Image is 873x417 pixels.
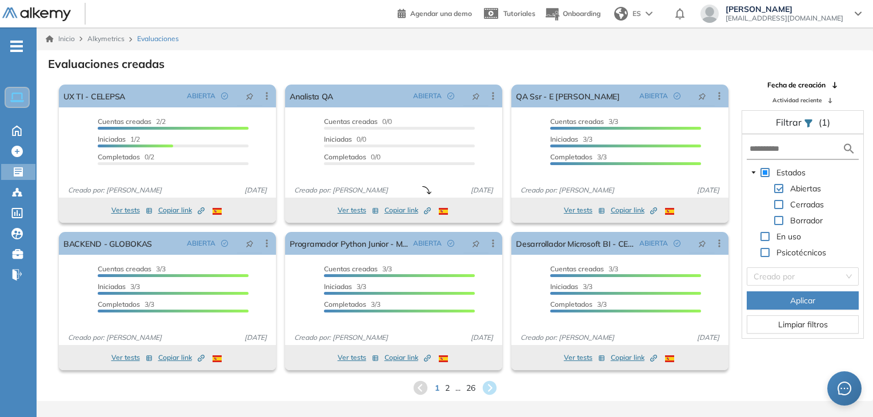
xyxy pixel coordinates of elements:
a: UX TI - CELEPSA [63,85,125,107]
span: [DATE] [692,185,724,195]
button: Copiar link [385,203,431,217]
span: [DATE] [692,332,724,343]
button: Ver tests [338,351,379,364]
span: Abiertas [790,183,821,194]
span: 3/3 [98,300,154,308]
span: Creado por: [PERSON_NAME] [516,185,619,195]
span: Completados [98,153,140,161]
button: pushpin [463,234,488,252]
span: 1 [435,382,439,394]
span: Completados [324,300,366,308]
span: 3/3 [324,282,366,291]
span: Creado por: [PERSON_NAME] [290,332,393,343]
span: [DATE] [240,332,271,343]
i: - [10,45,23,47]
span: 0/2 [98,153,154,161]
span: 0/0 [324,117,392,126]
button: pushpin [237,87,262,105]
span: ABIERTA [413,238,442,248]
span: Alkymetrics [87,34,125,43]
span: pushpin [246,91,254,101]
span: pushpin [472,239,480,248]
span: Tutoriales [503,9,535,18]
span: caret-down [751,170,756,175]
span: 3/3 [550,153,607,161]
img: search icon [842,142,856,156]
span: Completados [98,300,140,308]
span: Aplicar [790,294,815,307]
span: Copiar link [385,205,431,215]
span: 0/0 [324,153,381,161]
a: QA Ssr - E [PERSON_NAME] [516,85,620,107]
span: Onboarding [563,9,600,18]
span: Evaluaciones [137,34,179,44]
button: Ver tests [111,351,153,364]
button: pushpin [690,234,715,252]
span: pushpin [698,239,706,248]
button: Limpiar filtros [747,315,859,334]
span: Copiar link [158,352,205,363]
span: check-circle [447,93,454,99]
img: ESP [213,208,222,215]
span: Estados [774,166,808,179]
span: 2/2 [98,117,166,126]
span: Creado por: [PERSON_NAME] [516,332,619,343]
span: Iniciadas [98,135,126,143]
span: ABIERTA [413,91,442,101]
span: [DATE] [466,185,498,195]
span: 1/2 [98,135,140,143]
span: check-circle [674,93,680,99]
span: Borrador [790,215,823,226]
span: Copiar link [158,205,205,215]
span: Completados [550,153,592,161]
span: En uso [774,230,803,243]
span: Cuentas creadas [324,117,378,126]
span: Creado por: [PERSON_NAME] [290,185,393,195]
span: Iniciadas [550,282,578,291]
button: pushpin [690,87,715,105]
span: Iniciadas [324,282,352,291]
span: check-circle [221,240,228,247]
span: 3/3 [550,135,592,143]
img: ESP [213,355,222,362]
span: ES [632,9,641,19]
span: Cuentas creadas [98,264,151,273]
span: [EMAIL_ADDRESS][DOMAIN_NAME] [726,14,843,23]
span: pushpin [246,239,254,248]
img: arrow [646,11,652,16]
button: Copiar link [158,351,205,364]
span: Completados [324,153,366,161]
span: Iniciadas [324,135,352,143]
span: Cuentas creadas [98,117,151,126]
span: Copiar link [611,352,657,363]
img: world [614,7,628,21]
span: ABIERTA [187,238,215,248]
a: Agendar una demo [398,6,472,19]
span: [DATE] [240,185,271,195]
button: pushpin [463,87,488,105]
span: check-circle [674,240,680,247]
span: [PERSON_NAME] [726,5,843,14]
span: Copiar link [611,205,657,215]
img: ESP [665,208,674,215]
span: Creado por: [PERSON_NAME] [63,332,166,343]
span: 3/3 [550,282,592,291]
button: Copiar link [611,203,657,217]
span: pushpin [472,91,480,101]
button: Ver tests [564,203,605,217]
span: Copiar link [385,352,431,363]
button: pushpin [237,234,262,252]
img: Logo [2,7,71,22]
span: pushpin [698,91,706,101]
span: 3/3 [98,282,140,291]
h3: Evaluaciones creadas [48,57,165,71]
button: Copiar link [158,203,205,217]
span: 3/3 [98,264,166,273]
span: Psicotécnicos [774,246,828,259]
a: Desarrollador Microsoft BI - CENTRO [516,232,635,255]
span: 0/0 [324,135,366,143]
span: message [838,382,851,395]
img: ESP [665,355,674,362]
span: Psicotécnicos [776,247,826,258]
img: ESP [439,355,448,362]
